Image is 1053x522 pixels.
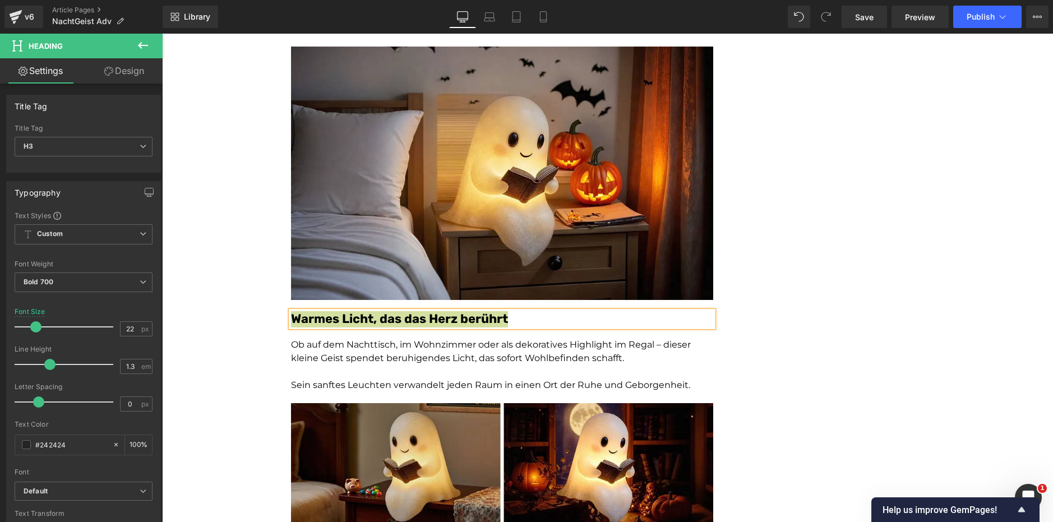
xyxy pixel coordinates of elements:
[129,278,346,293] font: Warmes Licht, das das Herz berührt
[15,211,153,220] div: Text Styles
[84,58,165,84] a: Design
[1038,484,1047,493] span: 1
[476,6,503,28] a: Laptop
[15,421,153,428] div: Text Color
[37,229,63,239] b: Custom
[4,6,43,28] a: v6
[1026,6,1049,28] button: More
[52,6,163,15] a: Article Pages
[22,10,36,24] div: v6
[141,325,151,332] span: px
[15,95,48,111] div: Title Tag
[129,345,551,358] p: Sein sanftes Leuchten verwandelt jeden Raum in einen Ort der Ruhe und Geborgenheit.
[892,6,949,28] a: Preview
[24,142,33,150] b: H3
[129,304,551,331] p: Ob auf dem Nachttisch, im Wohnzimmer oder als dekoratives Highlight im Regal – dieser kleine Geis...
[15,383,153,391] div: Letter Spacing
[141,400,151,408] span: px
[530,6,557,28] a: Mobile
[883,503,1028,516] button: Show survey - Help us improve GemPages!
[125,435,152,455] div: %
[35,438,107,451] input: Color
[855,11,874,23] span: Save
[1015,484,1042,511] iframe: Intercom live chat
[15,124,153,132] div: Title Tag
[503,6,530,28] a: Tablet
[788,6,810,28] button: Undo
[141,363,151,370] span: em
[449,6,476,28] a: Desktop
[905,11,935,23] span: Preview
[15,510,153,518] div: Text Transform
[163,6,218,28] a: New Library
[815,6,837,28] button: Redo
[953,6,1022,28] button: Publish
[29,41,63,50] span: Heading
[24,487,48,496] i: Default
[184,12,210,22] span: Library
[15,182,61,197] div: Typography
[15,345,153,353] div: Line Height
[15,308,45,316] div: Font Size
[52,17,112,26] span: NachtGeist Adv
[15,468,153,476] div: Font
[24,278,53,286] b: Bold 700
[883,505,1015,515] span: Help us improve GemPages!
[967,12,995,21] span: Publish
[15,260,153,268] div: Font Weight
